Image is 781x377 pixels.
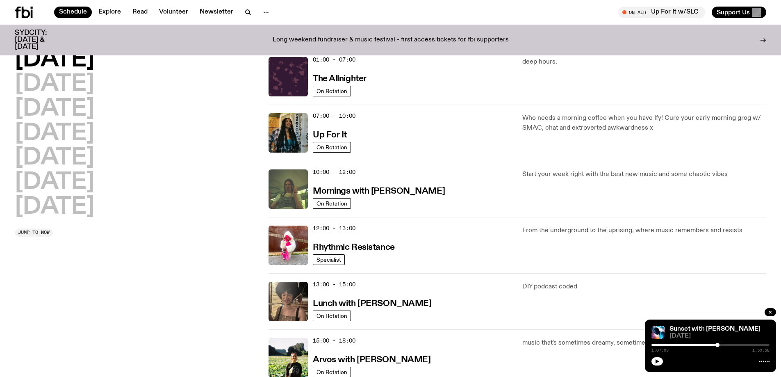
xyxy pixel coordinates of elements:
h3: Rhythmic Resistance [313,243,395,252]
button: Jump to now [15,228,53,237]
p: From the underground to the uprising, where music remembers and resists [522,226,766,235]
span: On Rotation [316,144,347,150]
h3: Up For It [313,131,347,139]
span: Support Us [717,9,750,16]
h3: Arvos with [PERSON_NAME] [313,356,430,364]
p: Who needs a morning coffee when you have Ify! Cure your early morning grog w/ SMAC, chat and extr... [522,113,766,133]
h3: SYDCITY: [DATE] & [DATE] [15,30,67,50]
a: Arvos with [PERSON_NAME] [313,354,430,364]
span: 1:59:58 [752,348,770,352]
a: Up For It [313,129,347,139]
button: Support Us [712,7,766,18]
a: Volunteer [154,7,193,18]
button: [DATE] [15,98,94,121]
h3: The Allnighter [313,75,367,83]
p: music that's sometimes dreamy, sometimes fast, but always good! [522,338,766,348]
span: 07:00 - 10:00 [313,112,355,120]
a: Mornings with [PERSON_NAME] [313,185,445,196]
img: Jim Kretschmer in a really cute outfit with cute braids, standing on a train holding up a peace s... [269,169,308,209]
a: On Rotation [313,86,351,96]
img: Simon Caldwell stands side on, looking downwards. He has headphones on. Behind him is a brightly ... [651,326,665,339]
button: [DATE] [15,73,94,96]
button: [DATE] [15,122,94,145]
span: On Rotation [316,200,347,206]
span: 1:07:03 [651,348,669,352]
a: Specialist [313,254,345,265]
span: Specialist [316,256,341,263]
a: On Rotation [313,142,351,153]
button: [DATE] [15,196,94,219]
button: [DATE] [15,171,94,194]
a: On Rotation [313,198,351,209]
span: On Rotation [316,313,347,319]
span: 01:00 - 07:00 [313,56,355,64]
a: Lunch with [PERSON_NAME] [313,298,431,308]
span: Jump to now [18,230,50,235]
p: DIY podcast coded [522,282,766,292]
a: The Allnighter [313,73,367,83]
span: 10:00 - 12:00 [313,168,355,176]
h3: Lunch with [PERSON_NAME] [313,299,431,308]
span: On Rotation [316,88,347,94]
span: On Rotation [316,369,347,375]
a: Sunset with [PERSON_NAME] [669,326,761,332]
a: Explore [93,7,126,18]
span: 12:00 - 13:00 [313,224,355,232]
p: Start your week right with the best new music and some chaotic vibes [522,169,766,179]
a: Rhythmic Resistance [313,242,395,252]
h3: Mornings with [PERSON_NAME] [313,187,445,196]
a: On Rotation [313,311,351,321]
button: On AirUp For It w/SLC [618,7,705,18]
span: 13:00 - 15:00 [313,281,355,288]
a: Schedule [54,7,92,18]
button: [DATE] [15,48,94,71]
button: [DATE] [15,146,94,169]
img: Ify - a Brown Skin girl with black braided twists, looking up to the side with her tongue stickin... [269,113,308,153]
img: Attu crouches on gravel in front of a brown wall. They are wearing a white fur coat with a hood, ... [269,226,308,265]
a: Newsletter [195,7,238,18]
a: Read [128,7,153,18]
p: deep hours. [522,57,766,67]
span: [DATE] [669,333,770,339]
p: Long weekend fundraiser & music festival - first access tickets for fbi supporters [273,37,509,44]
span: 15:00 - 18:00 [313,337,355,345]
